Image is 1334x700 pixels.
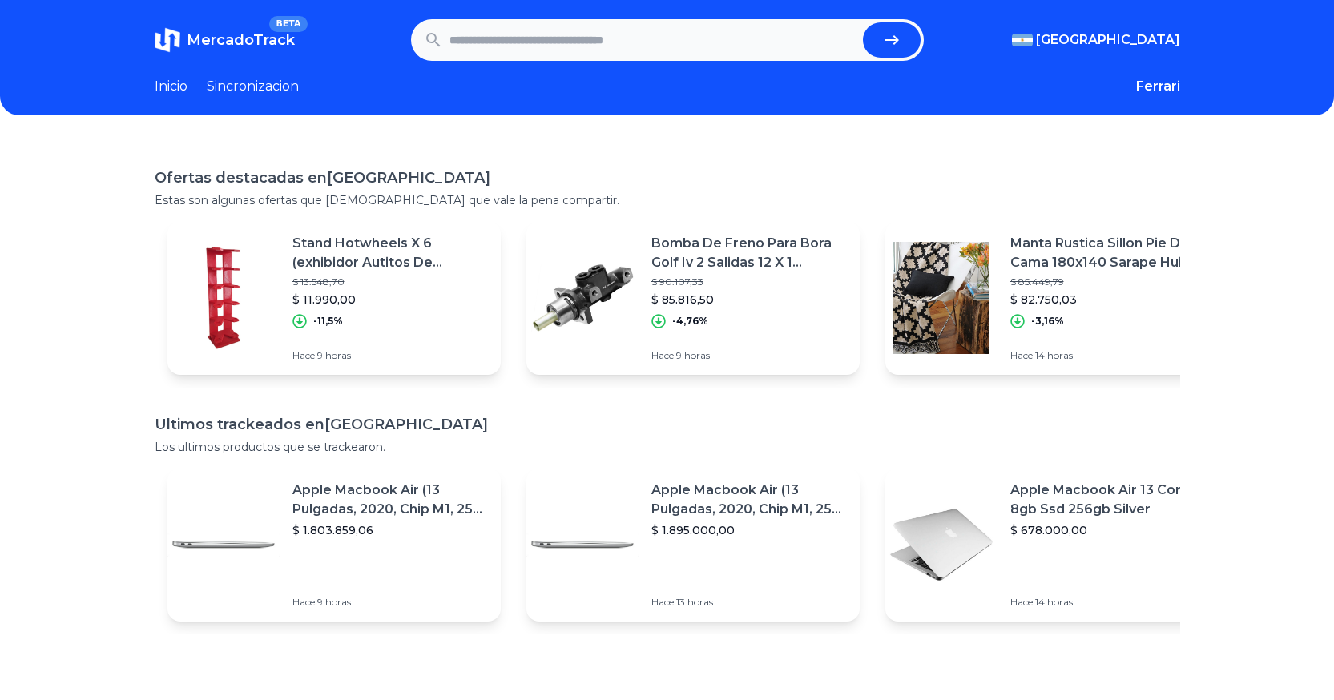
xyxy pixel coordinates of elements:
a: MercadoTrackBETA [155,27,295,53]
p: $ 13.548,70 [292,276,488,288]
img: Featured image [167,489,280,601]
a: Inicio [155,77,187,96]
a: Featured imageStand Hotwheels X 6 (exhibidor Autitos De Colección)$ 13.548,70$ 11.990,00-11,5%Hac... [167,221,501,375]
p: $ 90.107,33 [651,276,847,288]
img: Featured image [526,489,639,601]
span: BETA [269,16,307,32]
span: MercadoTrack [187,31,295,49]
p: Manta Rustica Sillon Pie De Cama 180x140 Sarape Huitru [1010,234,1206,272]
a: Sincronizacion [207,77,299,96]
img: Argentina [1012,34,1033,46]
a: Featured imageApple Macbook Air (13 Pulgadas, 2020, Chip M1, 256 Gb De Ssd, 8 Gb De Ram) - Plata$... [167,468,501,622]
p: Apple Macbook Air (13 Pulgadas, 2020, Chip M1, 256 Gb De Ssd, 8 Gb De Ram) - Plata [292,481,488,519]
img: Featured image [526,242,639,354]
p: $ 82.750,03 [1010,292,1206,308]
p: Hace 13 horas [651,596,847,609]
p: $ 1.803.859,06 [292,522,488,538]
p: Bomba De Freno Para Bora Golf Iv 2 Salidas 12 X 1 [PERSON_NAME] [651,234,847,272]
a: Featured imageApple Macbook Air 13 Core I5 8gb Ssd 256gb Silver$ 678.000,00Hace 14 horas [885,468,1219,622]
p: -11,5% [313,315,343,328]
p: Hace 14 horas [1010,596,1206,609]
p: Estas son algunas ofertas que [DEMOGRAPHIC_DATA] que vale la pena compartir. [155,192,1180,208]
a: Featured imageApple Macbook Air (13 Pulgadas, 2020, Chip M1, 256 Gb De Ssd, 8 Gb De Ram) - Plata$... [526,468,860,622]
a: Featured imageBomba De Freno Para Bora Golf Iv 2 Salidas 12 X 1 [PERSON_NAME]$ 90.107,33$ 85.816,... [526,221,860,375]
p: Apple Macbook Air (13 Pulgadas, 2020, Chip M1, 256 Gb De Ssd, 8 Gb De Ram) - Plata [651,481,847,519]
img: Featured image [885,489,997,601]
p: $ 678.000,00 [1010,522,1206,538]
p: Hace 9 horas [292,349,488,362]
p: $ 11.990,00 [292,292,488,308]
a: Featured imageManta Rustica Sillon Pie De Cama 180x140 Sarape Huitru$ 85.449,79$ 82.750,03-3,16%H... [885,221,1219,375]
button: [GEOGRAPHIC_DATA] [1012,30,1180,50]
p: Los ultimos productos que se trackearon. [155,439,1180,455]
p: Hace 9 horas [292,596,488,609]
p: Stand Hotwheels X 6 (exhibidor Autitos De Colección) [292,234,488,272]
h1: Ultimos trackeados en [GEOGRAPHIC_DATA] [155,413,1180,436]
p: Hace 14 horas [1010,349,1206,362]
p: -4,76% [672,315,708,328]
p: $ 85.449,79 [1010,276,1206,288]
button: Ferrari [1136,77,1180,96]
img: Featured image [885,242,997,354]
h1: Ofertas destacadas en [GEOGRAPHIC_DATA] [155,167,1180,189]
p: -3,16% [1031,315,1064,328]
p: $ 1.895.000,00 [651,522,847,538]
p: Apple Macbook Air 13 Core I5 8gb Ssd 256gb Silver [1010,481,1206,519]
img: MercadoTrack [155,27,180,53]
img: Featured image [167,242,280,354]
p: $ 85.816,50 [651,292,847,308]
p: Hace 9 horas [651,349,847,362]
span: [GEOGRAPHIC_DATA] [1036,30,1180,50]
